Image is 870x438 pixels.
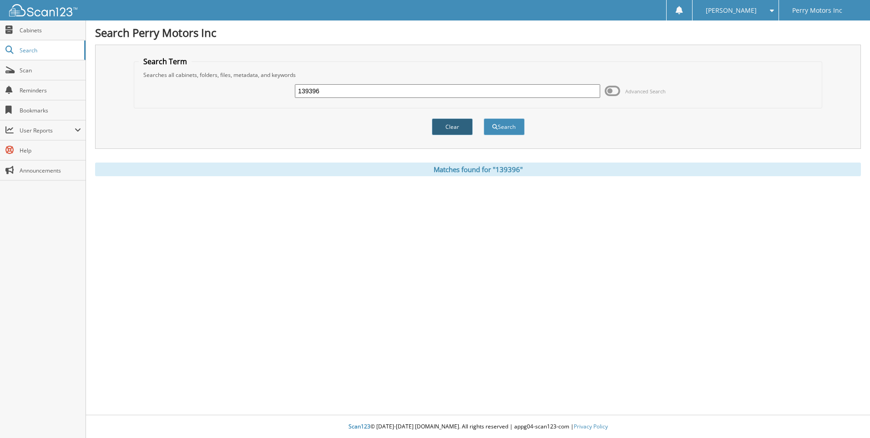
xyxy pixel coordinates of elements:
span: Scan123 [349,423,370,430]
button: Clear [432,118,473,135]
span: User Reports [20,127,75,134]
span: Cabinets [20,26,81,34]
div: Matches found for "139396" [95,163,861,176]
a: Privacy Policy [574,423,608,430]
span: Help [20,147,81,154]
button: Search [484,118,525,135]
iframe: Chat Widget [824,394,870,438]
div: Searches all cabinets, folders, files, metadata, and keywords [139,71,817,79]
span: Announcements [20,167,81,174]
span: Search [20,46,80,54]
span: Reminders [20,87,81,94]
img: scan123-logo-white.svg [9,4,77,16]
span: Scan [20,66,81,74]
span: Advanced Search [625,88,666,95]
legend: Search Term [139,56,192,66]
span: [PERSON_NAME] [706,8,757,13]
h1: Search Perry Motors Inc [95,25,861,40]
div: © [DATE]-[DATE] [DOMAIN_NAME]. All rights reserved | appg04-scan123-com | [86,416,870,438]
span: Perry Motors Inc [792,8,842,13]
span: Bookmarks [20,107,81,114]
